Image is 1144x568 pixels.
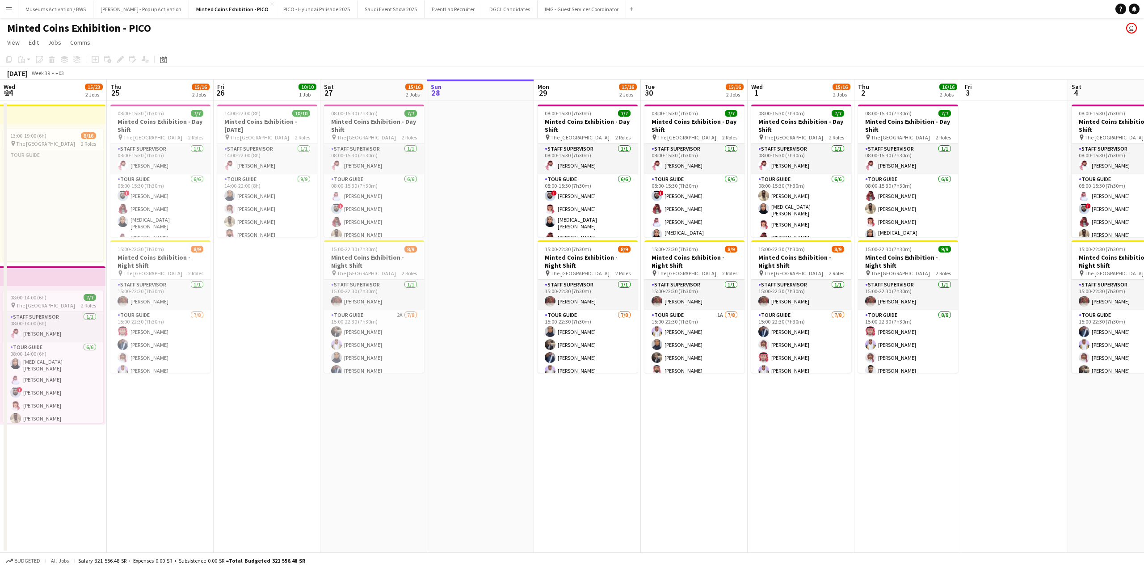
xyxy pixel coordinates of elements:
[118,110,164,117] span: 08:00-15:30 (7h30m)
[1070,88,1081,98] span: 4
[404,110,417,117] span: 7/7
[110,240,210,373] app-job-card: 15:00-22:30 (7h30m)8/9Minted Coins Exhibition - Night Shift The [GEOGRAPHIC_DATA]2 RolesStaff Sup...
[93,0,189,18] button: [PERSON_NAME] - Pop up Activation
[44,37,65,48] a: Jobs
[832,110,844,117] span: 7/7
[936,270,951,277] span: 2 Roles
[857,88,869,98] span: 2
[858,105,958,237] app-job-card: 08:00-15:30 (7h30m)7/7Minted Coins Exhibition - Day Shift The [GEOGRAPHIC_DATA]2 RolesStaff Super...
[188,270,203,277] span: 2 Roles
[110,144,210,174] app-card-role: Staff Supervisor1/108:00-15:30 (7h30m)[PERSON_NAME]
[292,110,310,117] span: 10/10
[10,294,46,301] span: 08:00-14:00 (6h)
[871,134,930,141] span: The [GEOGRAPHIC_DATA]
[189,0,276,18] button: Minted Coins Exhibition - PICO
[750,88,763,98] span: 1
[615,134,631,141] span: 2 Roles
[858,310,958,431] app-card-role: Tour Guide8/815:00-22:30 (7h30m)[PERSON_NAME][PERSON_NAME][PERSON_NAME][PERSON_NAME]
[644,280,744,310] app-card-role: Staff Supervisor1/115:00-22:30 (7h30m)[PERSON_NAME]
[764,134,823,141] span: The [GEOGRAPHIC_DATA]
[1085,270,1144,277] span: The [GEOGRAPHIC_DATA]
[538,105,638,237] div: 08:00-15:30 (7h30m)7/7Minted Coins Exhibition - Day Shift The [GEOGRAPHIC_DATA]2 RolesStaff Super...
[7,38,20,46] span: View
[299,91,316,98] div: 1 Job
[404,246,417,252] span: 8/9
[833,91,850,98] div: 2 Jobs
[965,83,972,91] span: Fri
[49,557,71,564] span: All jobs
[758,110,805,117] span: 08:00-15:30 (7h30m)
[644,310,744,431] app-card-role: Tour Guide1A7/815:00-22:30 (7h30m)[PERSON_NAME][PERSON_NAME][PERSON_NAME][PERSON_NAME]
[123,270,182,277] span: The [GEOGRAPHIC_DATA]
[331,110,378,117] span: 08:00-15:30 (7h30m)
[1079,246,1125,252] span: 15:00-22:30 (7h30m)
[324,174,424,272] app-card-role: Tour Guide6/608:00-15:30 (7h30m)[PERSON_NAME]![PERSON_NAME][PERSON_NAME][PERSON_NAME]
[324,253,424,269] h3: Minted Coins Exhibition - Night Shift
[192,91,209,98] div: 2 Jobs
[538,240,638,373] app-job-card: 15:00-22:30 (7h30m)8/9Minted Coins Exhibition - Night Shift The [GEOGRAPHIC_DATA]2 RolesStaff Sup...
[751,253,851,269] h3: Minted Coins Exhibition - Night Shift
[188,134,203,141] span: 2 Roles
[123,134,182,141] span: The [GEOGRAPHIC_DATA]
[7,69,28,78] div: [DATE]
[751,105,851,237] app-job-card: 08:00-15:30 (7h30m)7/7Minted Coins Exhibition - Day Shift The [GEOGRAPHIC_DATA]2 RolesStaff Super...
[538,280,638,310] app-card-role: Staff Supervisor1/115:00-22:30 (7h30m)[PERSON_NAME]
[81,132,96,139] span: 8/16
[110,253,210,269] h3: Minted Coins Exhibition - Night Shift
[84,294,96,301] span: 7/7
[551,270,610,277] span: The [GEOGRAPHIC_DATA]
[644,253,744,269] h3: Minted Coins Exhibition - Night Shift
[545,110,591,117] span: 08:00-15:30 (7h30m)
[10,132,46,139] span: 13:00-19:00 (6h)
[751,144,851,174] app-card-role: Staff Supervisor1/108:00-15:30 (7h30m)[PERSON_NAME]
[619,84,637,90] span: 15/16
[858,253,958,269] h3: Minted Coins Exhibition - Night Shift
[217,118,317,134] h3: Minted Coins Exhibition - [DATE]
[110,118,210,134] h3: Minted Coins Exhibition - Day Shift
[644,240,744,373] app-job-card: 15:00-22:30 (7h30m)8/9Minted Coins Exhibition - Night Shift The [GEOGRAPHIC_DATA]2 RolesStaff Sup...
[18,0,93,18] button: Museums Activation / BWS
[324,280,424,310] app-card-role: Staff Supervisor1/115:00-22:30 (7h30m)[PERSON_NAME]
[109,88,122,98] span: 25
[324,144,424,174] app-card-role: Staff Supervisor1/108:00-15:30 (7h30m)[PERSON_NAME]
[224,110,261,117] span: 14:00-22:00 (8h)
[858,174,958,272] app-card-role: Tour Guide6/608:00-15:30 (7h30m)[PERSON_NAME][PERSON_NAME][PERSON_NAME][MEDICAL_DATA][PERSON_NAME]
[865,110,912,117] span: 08:00-15:30 (7h30m)
[118,246,164,252] span: 15:00-22:30 (7h30m)
[658,190,664,196] span: !
[216,88,224,98] span: 26
[7,21,151,35] h1: Minted Coins Exhibition - PICO
[324,105,424,237] app-job-card: 08:00-15:30 (7h30m)7/7Minted Coins Exhibition - Day Shift The [GEOGRAPHIC_DATA]2 RolesStaff Super...
[338,203,343,209] span: !
[3,290,103,423] app-job-card: 08:00-14:00 (6h)7/7 The [GEOGRAPHIC_DATA]2 RolesStaff Supervisor1/108:00-14:00 (6h)[PERSON_NAME]T...
[405,84,423,90] span: 15/16
[295,134,310,141] span: 2 Roles
[1079,110,1125,117] span: 08:00-15:30 (7h30m)
[751,83,763,91] span: Wed
[110,105,210,237] app-job-card: 08:00-15:30 (7h30m)7/7Minted Coins Exhibition - Day Shift The [GEOGRAPHIC_DATA]2 RolesStaff Super...
[871,270,930,277] span: The [GEOGRAPHIC_DATA]
[652,246,698,252] span: 15:00-22:30 (7h30m)
[644,105,744,237] app-job-card: 08:00-15:30 (7h30m)7/7Minted Coins Exhibition - Day Shift The [GEOGRAPHIC_DATA]2 RolesStaff Super...
[832,246,844,252] span: 8/9
[726,91,743,98] div: 2 Jobs
[55,70,64,76] div: +03
[3,342,103,440] app-card-role: Tour Guide6/608:00-14:00 (6h)[MEDICAL_DATA][PERSON_NAME][PERSON_NAME]![PERSON_NAME][PERSON_NAME][...
[191,246,203,252] span: 8/9
[406,91,423,98] div: 2 Jobs
[3,129,103,261] app-job-card: 13:00-19:00 (6h)8/16 The [GEOGRAPHIC_DATA]2 RolesTour Guide
[751,118,851,134] h3: Minted Coins Exhibition - Day Shift
[337,134,396,141] span: The [GEOGRAPHIC_DATA]
[858,144,958,174] app-card-role: Staff Supervisor1/108:00-15:30 (7h30m)[PERSON_NAME]
[299,84,316,90] span: 10/10
[324,83,334,91] span: Sat
[29,70,52,76] span: Week 39
[538,118,638,134] h3: Minted Coins Exhibition - Day Shift
[644,144,744,174] app-card-role: Staff Supervisor1/108:00-15:30 (7h30m)[PERSON_NAME]
[1126,23,1137,34] app-user-avatar: Salman AlQurni
[192,84,210,90] span: 15/16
